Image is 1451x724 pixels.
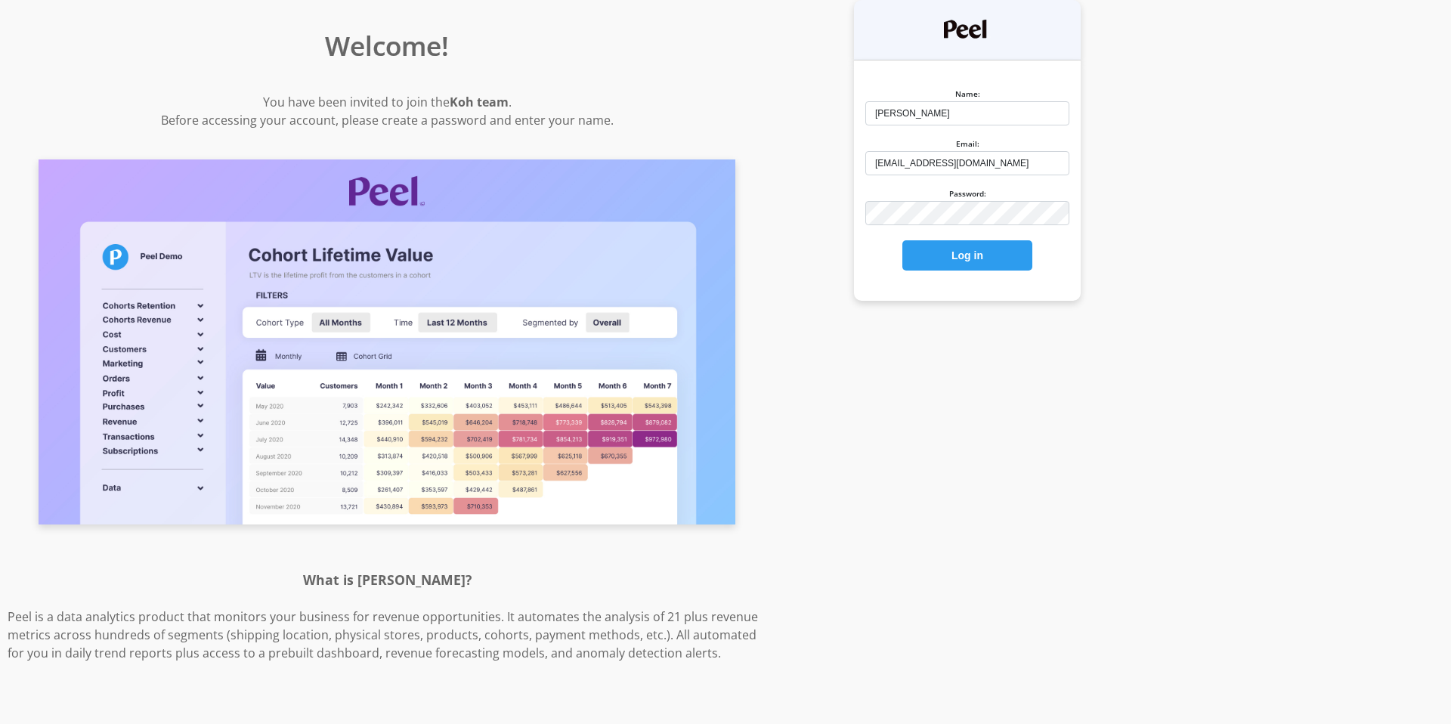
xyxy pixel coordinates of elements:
[949,188,986,199] label: Password:
[902,240,1032,271] button: Log in
[39,159,735,525] img: Screenshot of Peel
[450,94,509,110] strong: Koh team
[944,20,991,39] img: Peel
[955,88,980,99] label: Name:
[956,138,979,149] label: Email:
[8,608,766,662] p: Peel is a data analytics product that monitors your business for revenue opportunities. It automa...
[8,93,766,129] p: You have been invited to join the . Before accessing your account, please create a password and e...
[865,101,1069,125] input: Michael Bluth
